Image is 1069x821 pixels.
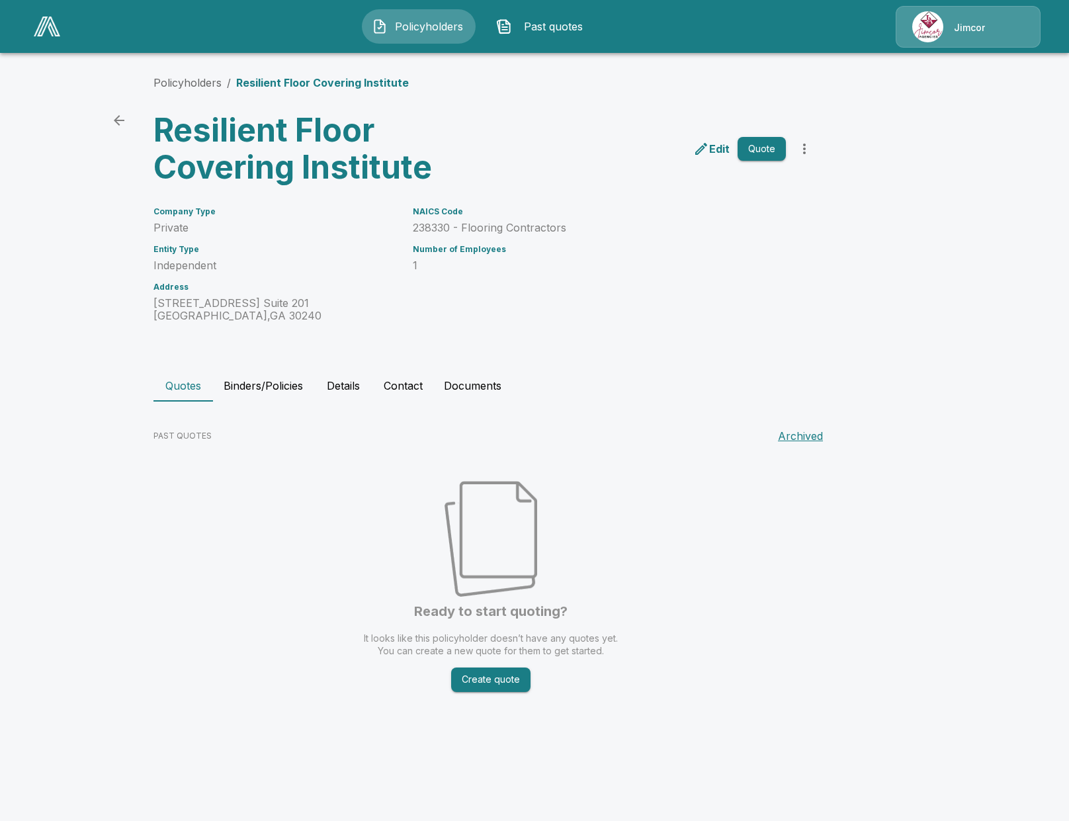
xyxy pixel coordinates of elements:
p: It looks like this policyholder doesn’t have any quotes yet. You can create a new quote for them ... [364,632,618,657]
img: Past quotes Icon [496,19,512,34]
a: Policyholders [153,76,222,89]
span: Past quotes [517,19,590,34]
h6: Address [153,282,397,292]
h6: Entity Type [153,245,397,254]
a: back [106,107,132,134]
a: edit [691,138,732,159]
h6: NAICS Code [413,207,786,216]
button: more [791,136,818,162]
button: Binders/Policies [213,370,314,402]
p: Independent [153,259,397,272]
p: 1 [413,259,786,272]
h3: Resilient Floor Covering Institute [153,112,480,186]
button: Archived [773,423,828,449]
a: Agency IconJimcor [896,6,1041,48]
h6: Number of Employees [413,245,786,254]
p: 238330 - Flooring Contractors [413,222,786,234]
img: Agency Icon [912,11,943,42]
button: Past quotes IconPast quotes [486,9,600,44]
h6: Company Type [153,207,397,216]
span: Policyholders [393,19,466,34]
img: No quotes [445,481,537,597]
p: [STREET_ADDRESS] Suite 201 [GEOGRAPHIC_DATA] , GA 30240 [153,297,397,322]
p: Private [153,222,397,234]
li: / [227,75,231,91]
img: AA Logo [34,17,60,36]
p: Resilient Floor Covering Institute [236,75,409,91]
img: Policyholders Icon [372,19,388,34]
button: Policyholders IconPolicyholders [362,9,476,44]
button: Documents [433,370,512,402]
p: Jimcor [954,21,985,34]
p: Edit [709,141,730,157]
h6: Ready to start quoting? [414,602,568,621]
button: Quote [738,137,786,161]
button: Contact [373,370,433,402]
div: policyholder tabs [153,370,916,402]
button: Quotes [153,370,213,402]
button: Create quote [451,668,531,692]
p: PAST QUOTES [153,430,212,442]
nav: breadcrumb [153,75,409,91]
button: Details [314,370,373,402]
